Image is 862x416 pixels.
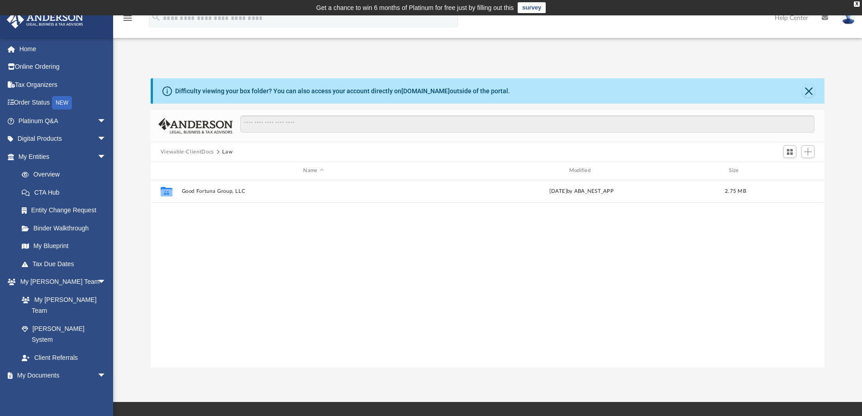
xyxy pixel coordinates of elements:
[13,384,111,402] a: Box
[13,291,111,320] a: My [PERSON_NAME] Team
[6,76,120,94] a: Tax Organizers
[449,187,713,196] div: [DATE] by ABA_NEST_APP
[155,167,177,175] div: id
[13,320,115,349] a: [PERSON_NAME] System
[13,201,120,220] a: Entity Change Request
[97,112,115,130] span: arrow_drop_down
[161,148,214,156] button: Viewable-ClientDocs
[6,130,120,148] a: Digital Productsarrow_drop_down
[316,2,514,13] div: Get a chance to win 6 months of Platinum for free just by filling out this
[97,148,115,166] span: arrow_drop_down
[6,40,120,58] a: Home
[97,130,115,148] span: arrow_drop_down
[181,167,445,175] div: Name
[449,167,714,175] div: Modified
[6,112,120,130] a: Platinum Q&Aarrow_drop_down
[725,189,746,194] span: 2.75 MB
[151,12,161,22] i: search
[175,86,510,96] div: Difficulty viewing your box folder? You can also access your account directly on outside of the p...
[842,11,855,24] img: User Pic
[783,145,797,158] button: Switch to Grid View
[13,166,120,184] a: Overview
[6,148,120,166] a: My Entitiesarrow_drop_down
[13,349,115,367] a: Client Referrals
[802,85,815,97] button: Close
[52,96,72,110] div: NEW
[6,94,120,112] a: Order StatusNEW
[13,183,120,201] a: CTA Hub
[151,180,825,368] div: grid
[757,167,821,175] div: id
[97,367,115,385] span: arrow_drop_down
[801,145,815,158] button: Add
[6,58,120,76] a: Online Ordering
[122,17,133,24] a: menu
[122,13,133,24] i: menu
[518,2,546,13] a: survey
[240,115,814,133] input: Search files and folders
[222,148,233,156] button: Law
[6,367,115,385] a: My Documentsarrow_drop_down
[6,273,115,291] a: My [PERSON_NAME] Teamarrow_drop_down
[97,273,115,292] span: arrow_drop_down
[181,188,445,194] button: Good Fortuna Group, LLC
[401,87,450,95] a: [DOMAIN_NAME]
[13,255,120,273] a: Tax Due Dates
[13,219,120,237] a: Binder Walkthrough
[4,11,86,29] img: Anderson Advisors Platinum Portal
[13,237,115,255] a: My Blueprint
[854,1,860,7] div: close
[717,167,753,175] div: Size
